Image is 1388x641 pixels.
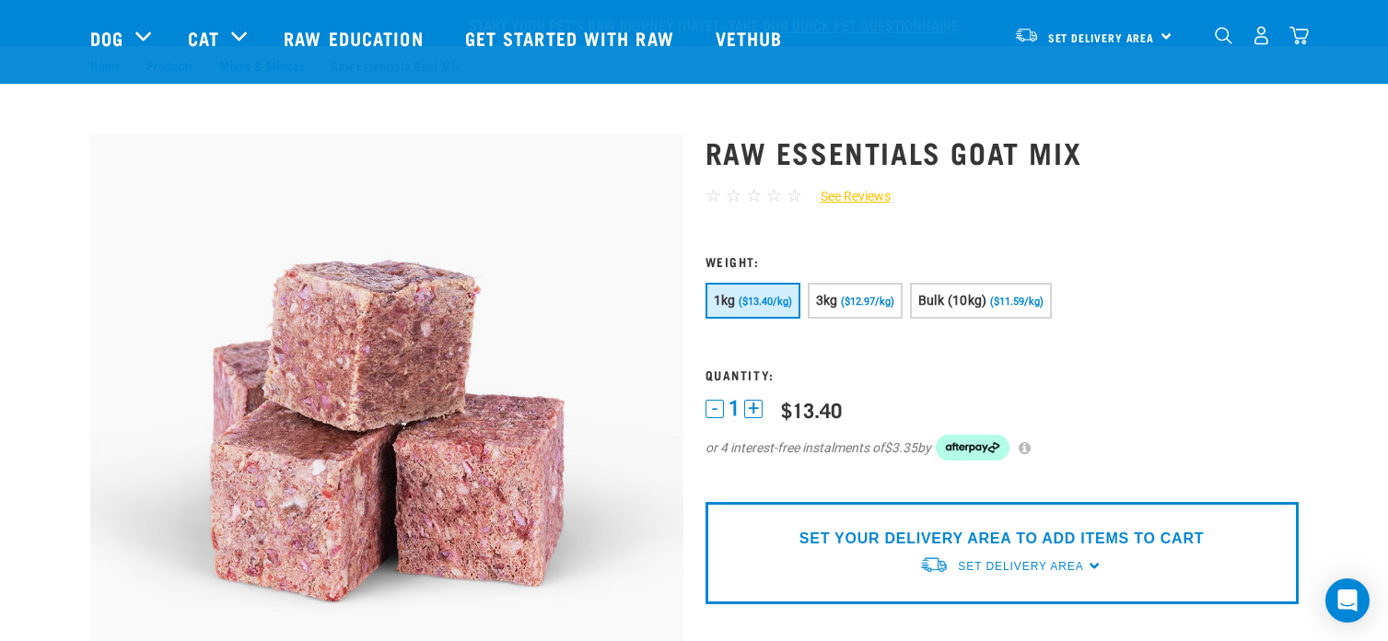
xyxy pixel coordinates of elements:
span: $3.35 [884,438,917,458]
span: ($13.40/kg) [739,296,792,308]
h3: Weight: [706,254,1299,268]
span: ($12.97/kg) [841,296,894,308]
p: SET YOUR DELIVERY AREA TO ADD ITEMS TO CART [799,528,1204,550]
span: ☆ [706,185,721,206]
div: $13.40 [781,398,842,421]
a: Dog [90,24,123,52]
h3: Quantity: [706,367,1299,381]
img: user.png [1252,26,1271,45]
a: See Reviews [802,187,891,206]
a: Vethub [697,1,806,75]
span: Set Delivery Area [958,560,1083,573]
img: home-icon-1@2x.png [1215,27,1232,44]
button: 1kg ($13.40/kg) [706,283,800,319]
a: Raw Education [265,1,446,75]
span: 1kg [714,293,736,308]
img: van-moving.png [1014,27,1039,43]
button: - [706,400,724,418]
span: 3kg [816,293,838,308]
span: ☆ [746,185,762,206]
a: Cat [188,24,219,52]
span: Bulk (10kg) [918,293,987,308]
img: van-moving.png [919,555,949,575]
button: + [744,400,763,418]
div: or 4 interest-free instalments of by [706,435,1299,460]
span: ☆ [726,185,741,206]
div: Open Intercom Messenger [1325,578,1370,623]
button: 3kg ($12.97/kg) [808,283,903,319]
a: Get started with Raw [447,1,697,75]
button: Bulk (10kg) ($11.59/kg) [910,283,1052,319]
span: ☆ [766,185,782,206]
span: Set Delivery Area [1048,34,1155,41]
span: 1 [729,399,740,418]
span: ($11.59/kg) [990,296,1044,308]
img: Afterpay [936,435,1009,460]
span: ☆ [787,185,802,206]
img: home-icon@2x.png [1289,26,1309,45]
h1: Raw Essentials Goat Mix [706,135,1299,169]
